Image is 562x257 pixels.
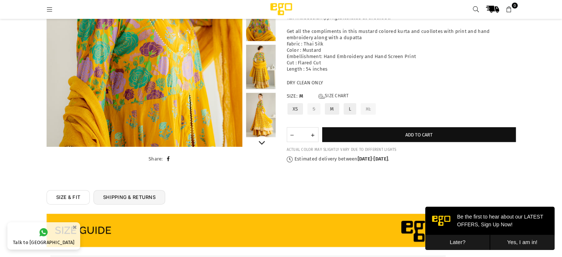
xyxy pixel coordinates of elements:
[250,2,313,17] img: Ego
[322,127,516,142] button: Add to cart
[149,156,163,162] span: Share:
[324,102,340,115] label: M
[343,102,357,115] label: L
[70,221,79,233] button: ×
[7,222,80,250] a: Talk to [GEOGRAPHIC_DATA]
[287,80,516,86] p: DRY CLEAN ONLY
[287,156,516,162] p: Estimated delivery between - .
[287,28,516,72] p: Get all the compliments in this mustard colored kurta and cuollotes with print and hand embroider...
[47,190,90,204] a: SIZE & FIT
[255,136,268,149] button: Next
[358,156,372,162] time: [DATE]
[512,3,518,9] span: 0
[469,3,483,16] a: Search
[319,93,348,99] a: Size Chart
[287,148,516,152] div: ACTUAL COLOR MAY SLIGHTLY VARY DUE TO DIFFERENT LIGHTS
[299,93,314,99] span: M
[317,15,337,21] a: Shipping
[43,6,57,12] a: Menu
[93,190,165,204] a: SHIPPING & RETURNS
[307,102,321,115] label: S
[374,156,388,162] time: [DATE]
[360,102,377,115] label: XL
[287,127,319,142] quantity-input: Quantity
[503,3,516,16] a: 0
[287,93,516,99] label: Size:
[425,207,555,250] iframe: webpush-onsite
[65,28,129,43] button: Yes, I am in!
[287,102,304,115] label: XS
[405,132,433,137] span: Add to cart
